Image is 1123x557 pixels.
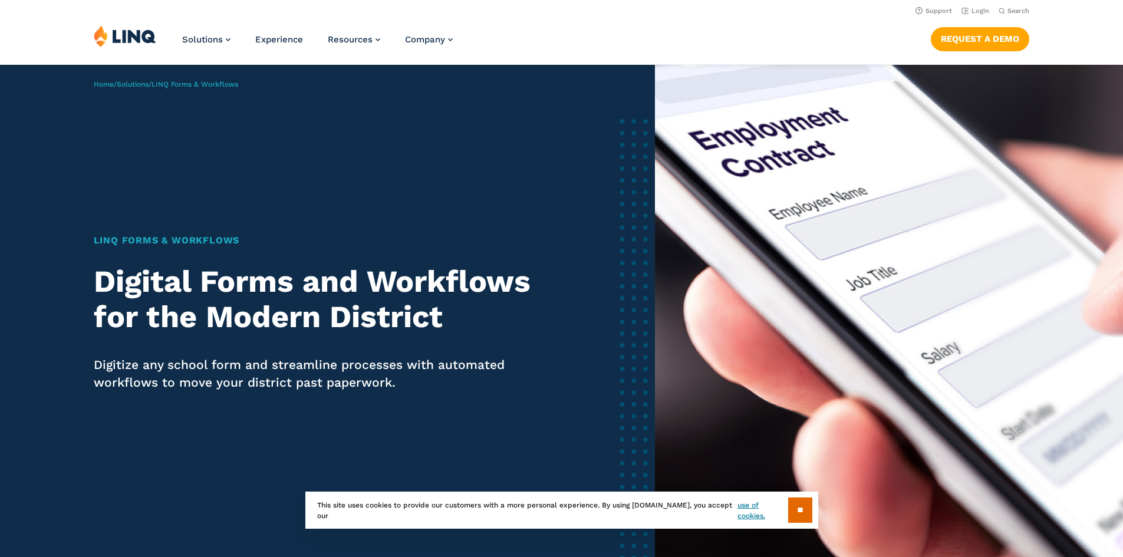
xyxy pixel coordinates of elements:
[182,34,230,45] a: Solutions
[94,233,536,248] h1: LINQ Forms & Workflows
[915,7,952,15] a: Support
[255,34,303,45] a: Experience
[94,25,156,47] img: LINQ | K‑12 Software
[961,7,989,15] a: Login
[305,492,818,529] div: This site uses cookies to provide our customers with a more personal experience. By using [DOMAIN...
[117,80,149,88] a: Solutions
[94,80,238,88] span: / /
[1007,7,1029,15] span: Search
[405,34,453,45] a: Company
[999,6,1029,15] button: Open Search Bar
[94,264,536,335] h2: Digital Forms and Workflows for the Modern District
[931,25,1029,51] nav: Button Navigation
[737,500,788,521] a: use of cookies.
[152,80,238,88] span: LINQ Forms & Workflows
[405,34,445,45] span: Company
[94,80,114,88] a: Home
[182,34,223,45] span: Solutions
[328,34,380,45] a: Resources
[94,356,536,391] p: Digitize any school form and streamline processes with automated workflows to move your district ...
[182,25,453,64] nav: Primary Navigation
[328,34,373,45] span: Resources
[931,27,1029,51] a: Request a Demo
